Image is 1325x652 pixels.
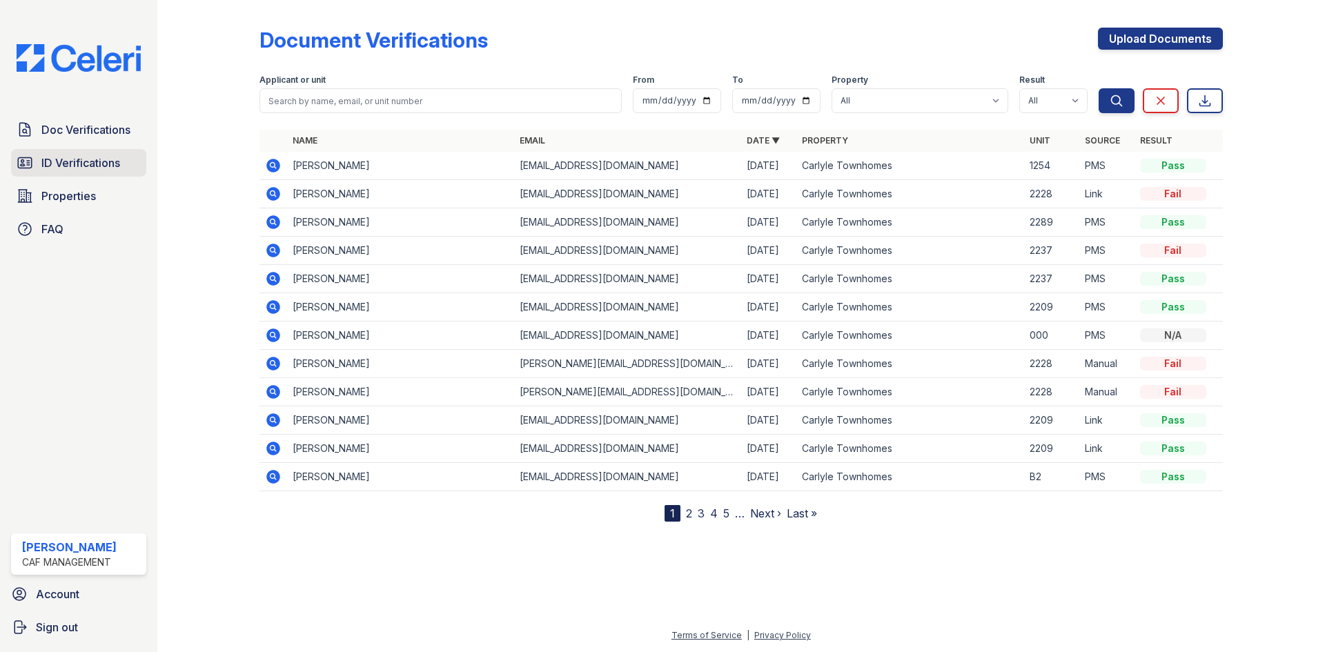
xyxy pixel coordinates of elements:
a: Doc Verifications [11,116,146,144]
td: [DATE] [741,435,796,463]
td: [EMAIL_ADDRESS][DOMAIN_NAME] [514,435,741,463]
div: Fail [1140,187,1206,201]
a: Result [1140,135,1172,146]
div: Pass [1140,159,1206,172]
td: [EMAIL_ADDRESS][DOMAIN_NAME] [514,180,741,208]
a: Properties [11,182,146,210]
a: Property [802,135,848,146]
td: 2209 [1024,435,1079,463]
td: [DATE] [741,463,796,491]
label: Applicant or unit [259,75,326,86]
td: [EMAIL_ADDRESS][DOMAIN_NAME] [514,406,741,435]
a: 2 [686,506,692,520]
td: Link [1079,406,1135,435]
div: Pass [1140,215,1206,229]
td: [PERSON_NAME] [287,350,514,378]
a: 4 [710,506,718,520]
td: 2228 [1024,350,1079,378]
td: [EMAIL_ADDRESS][DOMAIN_NAME] [514,463,741,491]
label: Property [832,75,868,86]
td: [PERSON_NAME] [287,180,514,208]
a: FAQ [11,215,146,243]
td: [EMAIL_ADDRESS][DOMAIN_NAME] [514,265,741,293]
td: Carlyle Townhomes [796,435,1023,463]
td: Carlyle Townhomes [796,322,1023,350]
td: B2 [1024,463,1079,491]
span: FAQ [41,221,63,237]
td: Carlyle Townhomes [796,237,1023,265]
td: [EMAIL_ADDRESS][DOMAIN_NAME] [514,293,741,322]
a: Email [520,135,545,146]
span: … [735,505,745,522]
td: PMS [1079,322,1135,350]
a: Terms of Service [671,630,742,640]
td: [PERSON_NAME] [287,463,514,491]
td: 2237 [1024,237,1079,265]
td: Manual [1079,378,1135,406]
td: [PERSON_NAME][EMAIL_ADDRESS][DOMAIN_NAME] [514,378,741,406]
td: 2209 [1024,406,1079,435]
span: Account [36,586,79,602]
a: Source [1085,135,1120,146]
td: PMS [1079,265,1135,293]
td: 2289 [1024,208,1079,237]
div: Fail [1140,357,1206,371]
td: 2228 [1024,180,1079,208]
td: [DATE] [741,293,796,322]
div: N/A [1140,328,1206,342]
td: Carlyle Townhomes [796,463,1023,491]
td: Carlyle Townhomes [796,378,1023,406]
label: Result [1019,75,1045,86]
div: Pass [1140,470,1206,484]
td: [PERSON_NAME] [287,208,514,237]
td: [DATE] [741,265,796,293]
td: [DATE] [741,208,796,237]
td: [PERSON_NAME] [287,322,514,350]
div: Pass [1140,413,1206,427]
div: [PERSON_NAME] [22,539,117,555]
td: Carlyle Townhomes [796,152,1023,180]
td: PMS [1079,152,1135,180]
td: Link [1079,435,1135,463]
label: To [732,75,743,86]
td: [DATE] [741,350,796,378]
a: Name [293,135,317,146]
td: [DATE] [741,237,796,265]
a: Upload Documents [1098,28,1223,50]
div: Document Verifications [259,28,488,52]
td: PMS [1079,208,1135,237]
a: 3 [698,506,705,520]
div: | [747,630,749,640]
a: ID Verifications [11,149,146,177]
td: [PERSON_NAME] [287,293,514,322]
div: Pass [1140,272,1206,286]
td: Carlyle Townhomes [796,265,1023,293]
div: CAF Management [22,555,117,569]
span: Doc Verifications [41,121,130,138]
td: [PERSON_NAME] [287,152,514,180]
div: Fail [1140,244,1206,257]
td: Manual [1079,350,1135,378]
div: Fail [1140,385,1206,399]
td: [EMAIL_ADDRESS][DOMAIN_NAME] [514,152,741,180]
a: Unit [1030,135,1050,146]
td: [PERSON_NAME] [287,435,514,463]
td: [PERSON_NAME] [287,406,514,435]
a: Account [6,580,152,608]
img: CE_Logo_Blue-a8612792a0a2168367f1c8372b55b34899dd931a85d93a1a3d3e32e68fde9ad4.png [6,44,152,72]
td: Link [1079,180,1135,208]
td: [PERSON_NAME] [287,237,514,265]
td: 1254 [1024,152,1079,180]
td: [PERSON_NAME] [287,265,514,293]
td: [PERSON_NAME][EMAIL_ADDRESS][DOMAIN_NAME] [514,350,741,378]
td: [DATE] [741,152,796,180]
a: Sign out [6,613,152,641]
td: [DATE] [741,322,796,350]
td: [DATE] [741,378,796,406]
td: PMS [1079,463,1135,491]
td: [EMAIL_ADDRESS][DOMAIN_NAME] [514,208,741,237]
label: From [633,75,654,86]
td: Carlyle Townhomes [796,180,1023,208]
td: 2237 [1024,265,1079,293]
